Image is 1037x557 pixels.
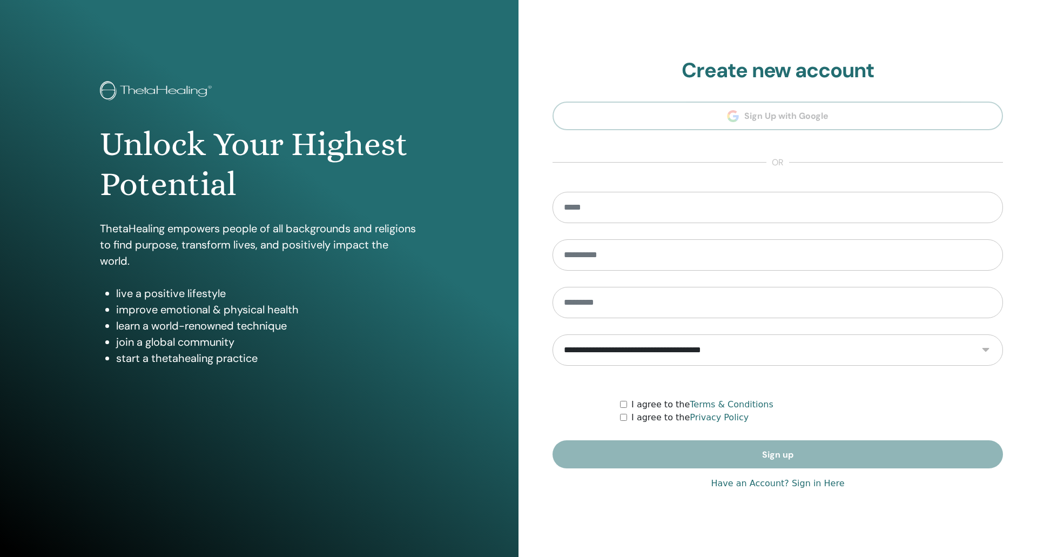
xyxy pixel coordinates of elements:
a: Privacy Policy [690,412,749,422]
li: live a positive lifestyle [116,285,419,301]
a: Have an Account? Sign in Here [711,477,844,490]
li: learn a world-renowned technique [116,318,419,334]
span: or [766,156,789,169]
h1: Unlock Your Highest Potential [100,124,419,205]
p: ThetaHealing empowers people of all backgrounds and religions to find purpose, transform lives, a... [100,220,419,269]
li: start a thetahealing practice [116,350,419,366]
li: join a global community [116,334,419,350]
label: I agree to the [631,411,749,424]
li: improve emotional & physical health [116,301,419,318]
a: Terms & Conditions [690,399,773,410]
label: I agree to the [631,398,773,411]
h2: Create new account [553,58,1003,83]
